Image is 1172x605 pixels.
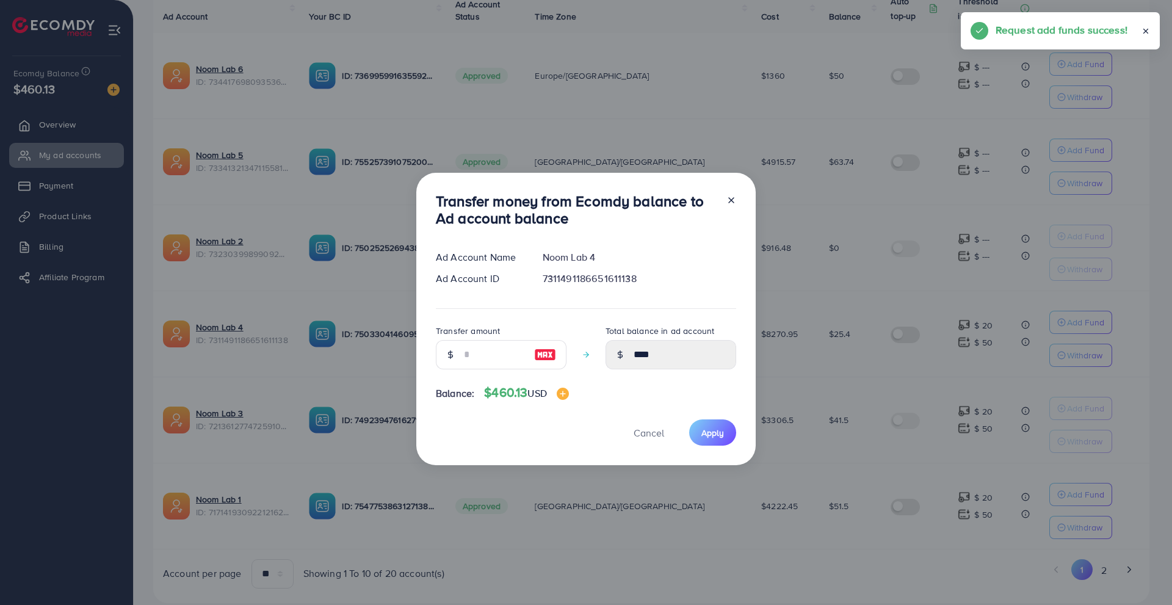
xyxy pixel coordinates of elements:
button: Apply [689,419,736,446]
h5: Request add funds success! [996,22,1127,38]
h4: $460.13 [484,385,569,400]
span: Balance: [436,386,474,400]
div: 7311491186651611138 [533,272,746,286]
iframe: Chat [1120,550,1163,596]
div: Ad Account ID [426,272,533,286]
label: Total balance in ad account [606,325,714,337]
div: Ad Account Name [426,250,533,264]
button: Cancel [618,419,679,446]
label: Transfer amount [436,325,500,337]
img: image [557,388,569,400]
div: Noom Lab 4 [533,250,746,264]
span: Apply [701,427,724,439]
h3: Transfer money from Ecomdy balance to Ad account balance [436,192,717,228]
img: image [534,347,556,362]
span: Cancel [634,426,664,440]
span: USD [527,386,546,400]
